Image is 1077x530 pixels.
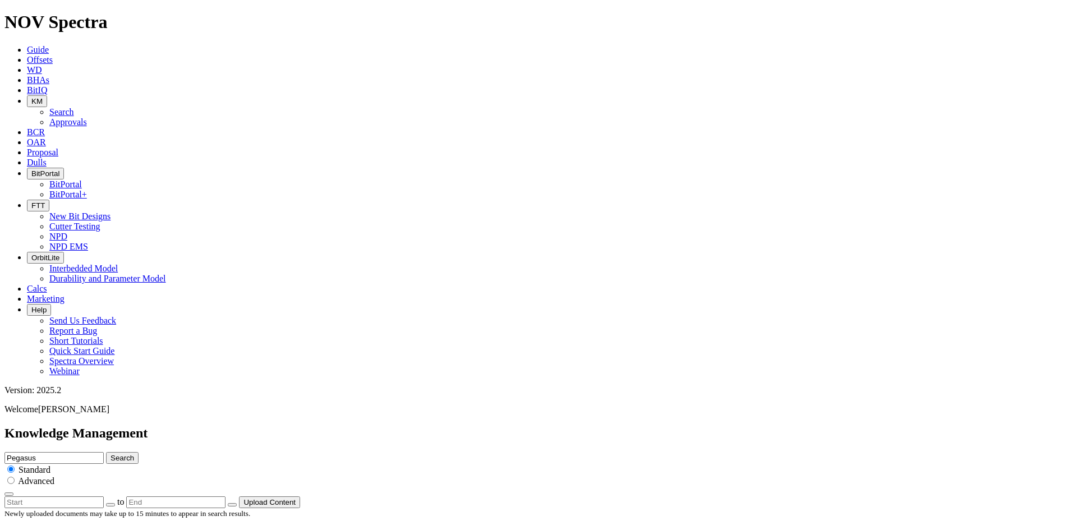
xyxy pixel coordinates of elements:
[27,200,49,211] button: FTT
[4,509,250,518] small: Newly uploaded documents may take up to 15 minutes to appear in search results.
[31,254,59,262] span: OrbitLite
[49,117,87,127] a: Approvals
[19,465,50,474] span: Standard
[49,179,82,189] a: BitPortal
[106,452,139,464] button: Search
[27,158,47,167] a: Dulls
[49,222,100,231] a: Cutter Testing
[49,190,87,199] a: BitPortal+
[49,107,74,117] a: Search
[4,404,1073,414] p: Welcome
[31,201,45,210] span: FTT
[49,356,114,366] a: Spectra Overview
[126,496,225,508] input: End
[117,497,124,506] span: to
[49,316,116,325] a: Send Us Feedback
[49,211,111,221] a: New Bit Designs
[4,385,1073,395] div: Version: 2025.2
[4,496,104,508] input: Start
[4,426,1073,441] h2: Knowledge Management
[18,476,54,486] span: Advanced
[27,85,47,95] a: BitIQ
[239,496,300,508] button: Upload Content
[49,366,80,376] a: Webinar
[49,336,103,345] a: Short Tutorials
[27,55,53,64] a: Offsets
[27,148,58,157] a: Proposal
[49,346,114,356] a: Quick Start Guide
[4,12,1073,33] h1: NOV Spectra
[4,452,104,464] input: e.g. Smoothsteer Record
[27,95,47,107] button: KM
[49,264,118,273] a: Interbedded Model
[31,169,59,178] span: BitPortal
[27,75,49,85] a: BHAs
[27,65,42,75] a: WD
[49,326,97,335] a: Report a Bug
[27,304,51,316] button: Help
[27,252,64,264] button: OrbitLite
[27,168,64,179] button: BitPortal
[27,284,47,293] a: Calcs
[31,306,47,314] span: Help
[49,232,67,241] a: NPD
[27,127,45,137] a: BCR
[38,404,109,414] span: [PERSON_NAME]
[27,137,46,147] a: OAR
[31,97,43,105] span: KM
[49,242,88,251] a: NPD EMS
[27,294,65,303] a: Marketing
[27,45,49,54] a: Guide
[49,274,166,283] a: Durability and Parameter Model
